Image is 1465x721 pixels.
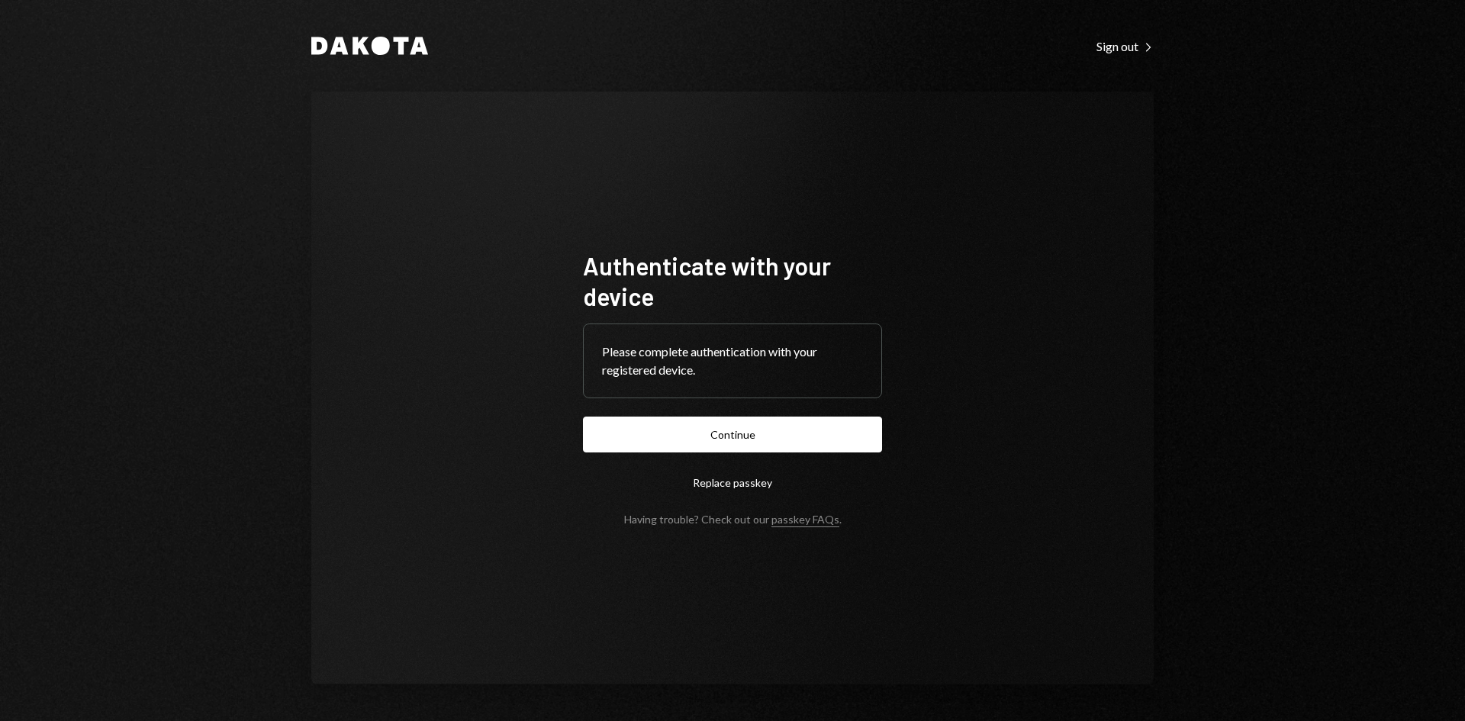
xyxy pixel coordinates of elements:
[602,343,863,379] div: Please complete authentication with your registered device.
[583,417,882,452] button: Continue
[583,465,882,501] button: Replace passkey
[624,513,842,526] div: Having trouble? Check out our .
[1096,39,1154,54] div: Sign out
[583,250,882,311] h1: Authenticate with your device
[771,513,839,527] a: passkey FAQs
[1096,37,1154,54] a: Sign out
